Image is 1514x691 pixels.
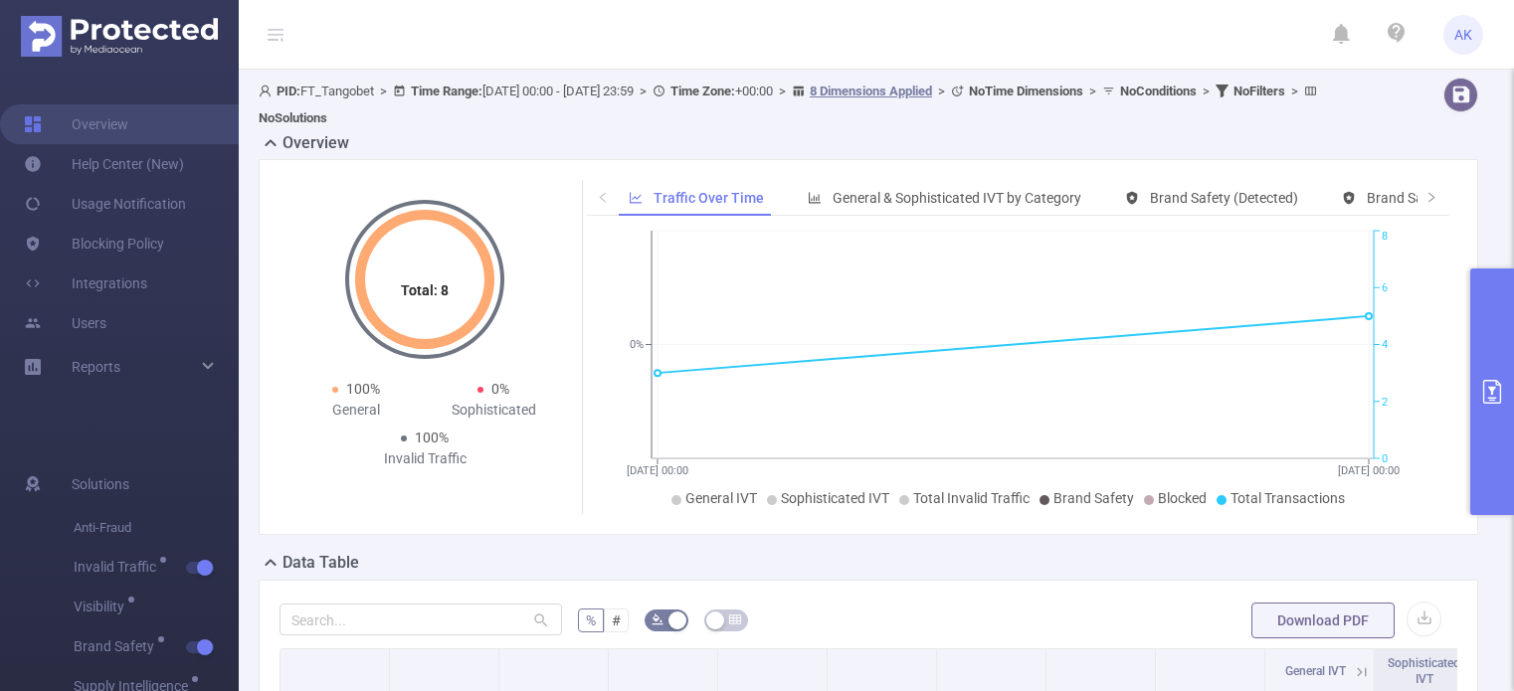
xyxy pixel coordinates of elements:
[1338,464,1400,477] tspan: [DATE] 00:00
[24,303,106,343] a: Users
[833,190,1081,206] span: General & Sophisticated IVT by Category
[74,560,163,574] span: Invalid Traffic
[356,448,493,469] div: Invalid Traffic
[72,347,120,387] a: Reports
[74,600,131,613] span: Visibility
[1382,396,1388,409] tspan: 2
[1285,84,1304,98] span: >
[1197,84,1216,98] span: >
[1388,656,1460,686] span: Sophisticated IVT
[283,131,349,155] h2: Overview
[1120,84,1197,98] b: No Conditions
[969,84,1083,98] b: No Time Dimensions
[773,84,792,98] span: >
[1425,191,1437,203] i: icon: right
[415,430,449,445] span: 100%
[781,490,889,506] span: Sophisticated IVT
[346,381,380,397] span: 100%
[24,144,184,184] a: Help Center (New)
[630,339,644,352] tspan: 0%
[24,104,128,144] a: Overview
[1233,84,1285,98] b: No Filters
[1382,231,1388,244] tspan: 8
[685,490,757,506] span: General IVT
[627,464,688,477] tspan: [DATE] 00:00
[1285,664,1346,678] span: General IVT
[1053,490,1134,506] span: Brand Safety
[1382,281,1388,294] tspan: 6
[913,490,1030,506] span: Total Invalid Traffic
[280,604,562,635] input: Search...
[586,612,596,628] span: %
[1230,490,1345,506] span: Total Transactions
[259,84,1322,125] span: FT_Tangobet [DATE] 00:00 - [DATE] 23:59 +00:00
[72,464,129,504] span: Solutions
[654,190,764,206] span: Traffic Over Time
[259,110,327,125] b: No Solutions
[374,84,393,98] span: >
[1083,84,1102,98] span: >
[652,613,663,625] i: icon: bg-colors
[24,184,186,224] a: Usage Notification
[1251,603,1395,638] button: Download PDF
[1367,190,1509,206] span: Brand Safety (Blocked)
[24,224,164,263] a: Blocking Policy
[1158,490,1207,506] span: Blocked
[729,613,741,625] i: icon: table
[277,84,300,98] b: PID:
[21,16,218,57] img: Protected Media
[932,84,951,98] span: >
[259,85,277,97] i: icon: user
[597,191,609,203] i: icon: left
[401,282,449,298] tspan: Total: 8
[670,84,735,98] b: Time Zone:
[283,551,359,575] h2: Data Table
[1150,190,1298,206] span: Brand Safety (Detected)
[1454,15,1472,55] span: AK
[1382,452,1388,465] tspan: 0
[72,359,120,375] span: Reports
[74,639,161,653] span: Brand Safety
[810,84,932,98] u: 8 Dimensions Applied
[634,84,653,98] span: >
[24,263,147,303] a: Integrations
[629,191,643,205] i: icon: line-chart
[491,381,509,397] span: 0%
[808,191,822,205] i: icon: bar-chart
[287,400,425,421] div: General
[1382,339,1388,352] tspan: 4
[411,84,482,98] b: Time Range:
[74,508,239,548] span: Anti-Fraud
[425,400,562,421] div: Sophisticated
[612,612,621,628] span: #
